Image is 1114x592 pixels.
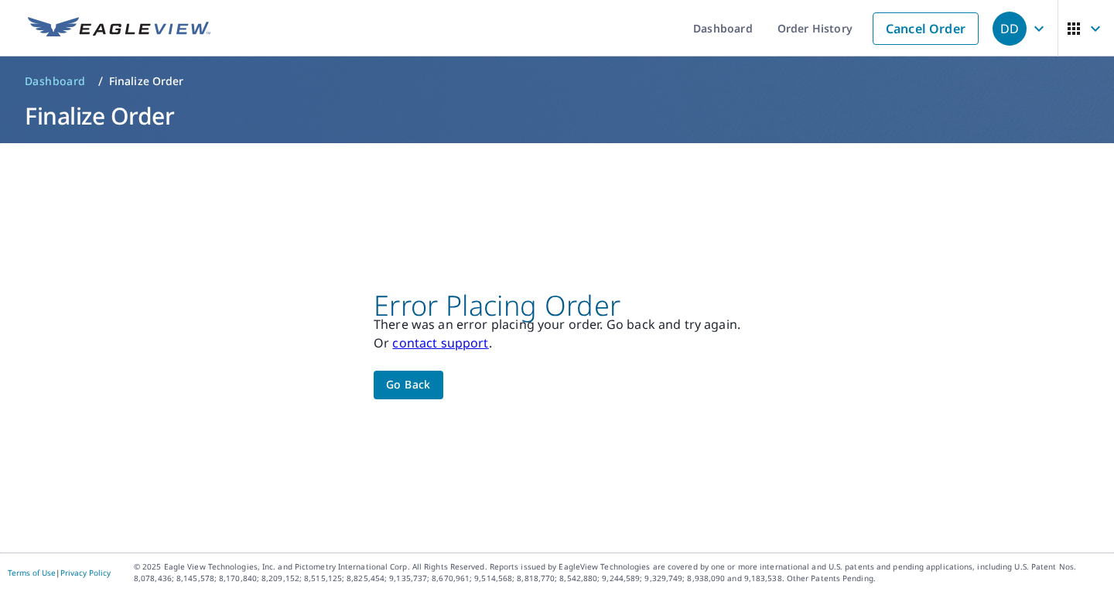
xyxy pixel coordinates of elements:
[374,371,443,399] button: Go back
[386,375,431,395] span: Go back
[993,12,1027,46] div: DD
[374,334,740,352] p: Or .
[109,74,184,89] p: Finalize Order
[873,12,979,45] a: Cancel Order
[19,69,92,94] a: Dashboard
[392,334,488,351] a: contact support
[374,315,740,334] p: There was an error placing your order. Go back and try again.
[8,568,111,577] p: |
[25,74,86,89] span: Dashboard
[19,100,1095,132] h1: Finalize Order
[8,567,56,578] a: Terms of Use
[134,561,1106,584] p: © 2025 Eagle View Technologies, Inc. and Pictometry International Corp. All Rights Reserved. Repo...
[374,296,740,315] p: Error Placing Order
[19,69,1095,94] nav: breadcrumb
[60,567,111,578] a: Privacy Policy
[28,17,210,40] img: EV Logo
[98,72,103,91] li: /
